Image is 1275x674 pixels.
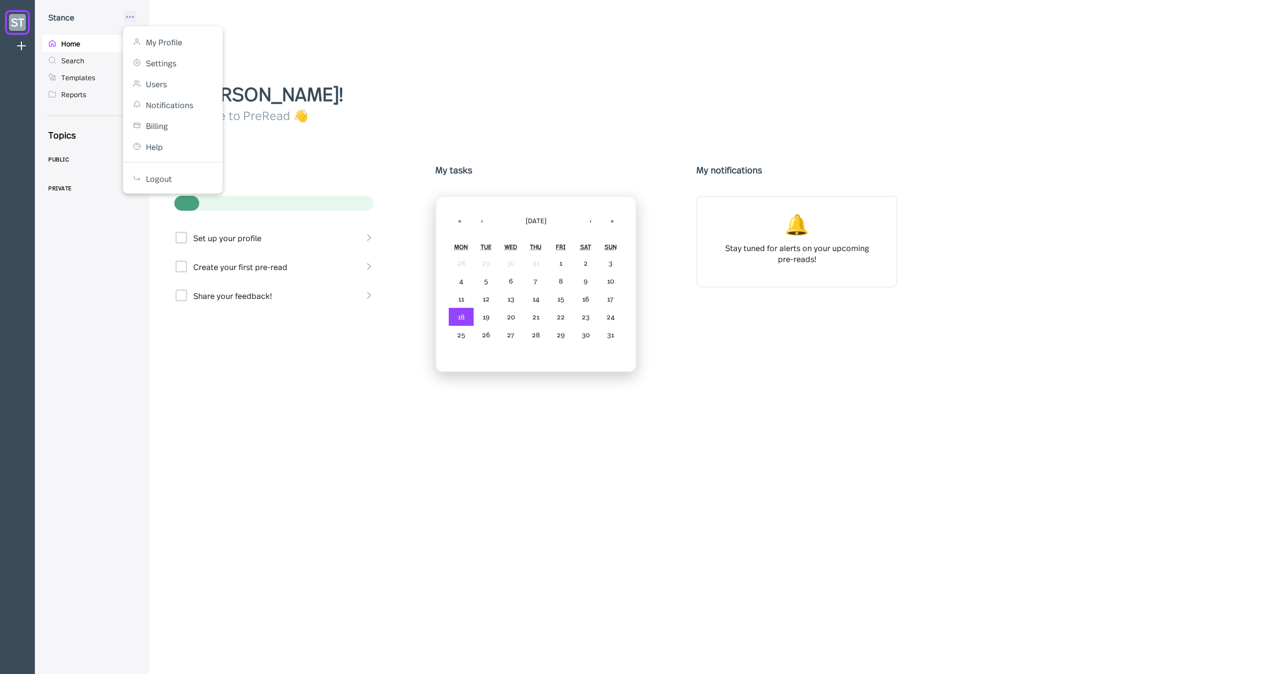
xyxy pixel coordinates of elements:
div: Help [146,141,163,152]
div: Settings [146,57,176,68]
div: Logout [146,173,172,184]
div: Notifications [146,99,193,110]
div: Users [146,78,167,89]
div: My Profile [146,36,182,47]
div: Billing [146,120,168,131]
